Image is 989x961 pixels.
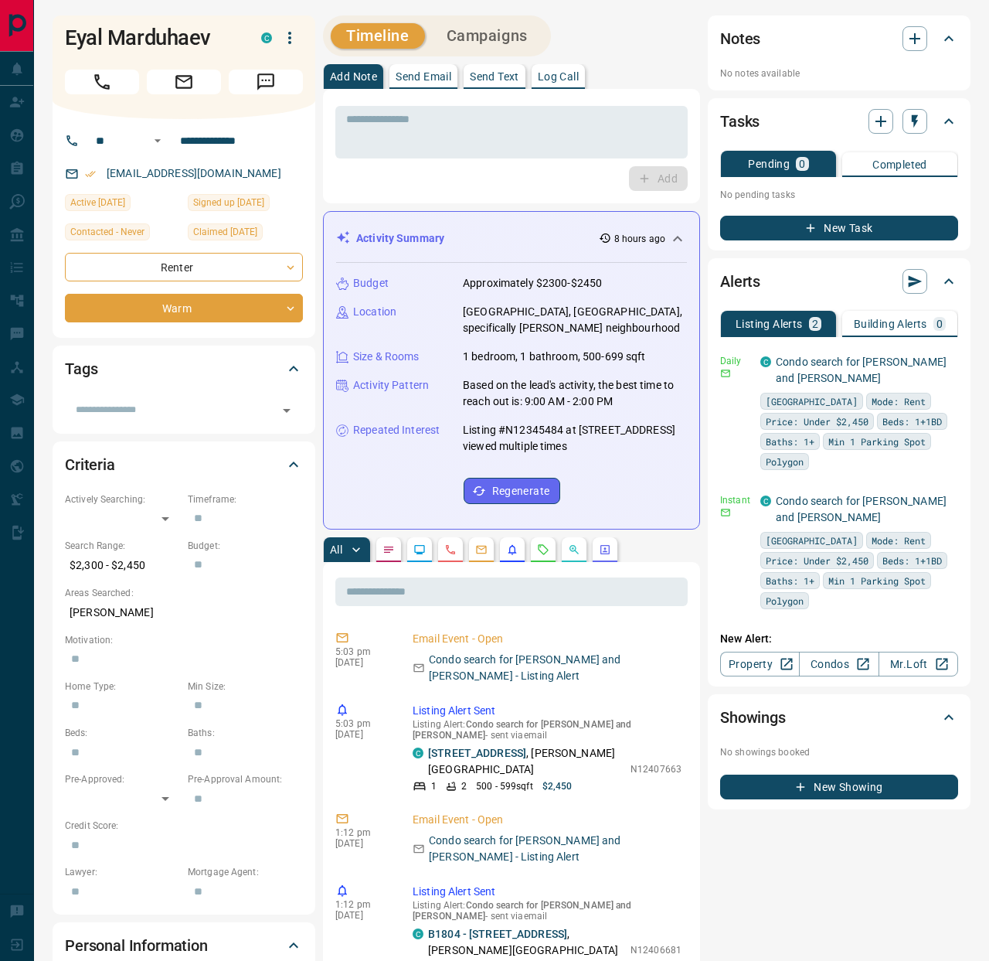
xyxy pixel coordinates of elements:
div: Alerts [720,263,958,300]
div: Tags [65,350,303,387]
svg: Notes [382,544,395,556]
span: Call [65,70,139,94]
p: Budget [353,275,389,291]
p: 1 bedroom, 1 bathroom, 500-699 sqft [463,349,646,365]
p: [GEOGRAPHIC_DATA], [GEOGRAPHIC_DATA], specifically [PERSON_NAME] neighbourhood [463,304,687,336]
p: [DATE] [335,657,389,668]
p: Credit Score: [65,819,303,833]
div: condos.ca [413,929,423,939]
svg: Email Verified [85,169,96,179]
p: Listing #N12345484 at [STREET_ADDRESS] viewed multiple times [463,422,687,455]
a: Property [720,652,800,676]
div: Criteria [65,446,303,483]
p: Listing Alerts [736,319,803,329]
span: Signed up [DATE] [193,195,264,210]
div: Showings [720,699,958,736]
span: Baths: 1+ [766,573,814,588]
p: Pre-Approved: [65,772,180,786]
div: Tasks [720,103,958,140]
p: Motivation: [65,633,303,647]
svg: Opportunities [568,544,580,556]
p: Budget: [188,539,303,553]
span: Min 1 Parking Spot [828,573,926,588]
p: [DATE] [335,910,389,921]
span: Baths: 1+ [766,434,814,449]
p: 1:12 pm [335,899,389,910]
span: [GEOGRAPHIC_DATA] [766,533,858,548]
p: $2,450 [542,779,573,793]
span: Beds: 1+1BD [882,414,942,429]
p: Activity Pattern [353,377,429,394]
div: Thu Jul 03 2025 [188,194,303,216]
p: Location [353,304,396,320]
h2: Personal Information [65,933,208,958]
div: Activity Summary8 hours ago [336,224,687,253]
a: Condo search for [PERSON_NAME] and [PERSON_NAME] [776,495,947,523]
p: 0 [936,319,943,329]
h2: Tasks [720,109,760,134]
p: New Alert: [720,631,958,647]
p: Listing Alert : - sent via email [413,900,681,922]
svg: Calls [444,544,457,556]
p: Daily [720,354,751,368]
p: Instant [720,493,751,507]
p: No notes available [720,66,958,80]
p: Send Text [470,71,519,82]
span: Email [147,70,221,94]
span: Mode: Rent [872,394,926,409]
span: Polygon [766,593,804,608]
div: condos.ca [760,356,771,367]
p: Completed [872,159,927,170]
p: Repeated Interest [353,422,440,438]
p: Min Size: [188,680,303,693]
div: Thu Jul 03 2025 [188,223,303,245]
p: 2 [461,779,467,793]
a: [STREET_ADDRESS] [428,747,526,759]
p: Condo search for [PERSON_NAME] and [PERSON_NAME] - Listing Alert [429,833,681,865]
p: 5:03 pm [335,718,389,729]
p: Beds: [65,726,180,740]
p: Activity Summary [356,230,444,247]
p: 8 hours ago [614,232,665,246]
p: [DATE] [335,729,389,740]
a: Condos [799,652,879,676]
button: Timeline [331,23,425,49]
h2: Criteria [65,452,115,477]
span: [GEOGRAPHIC_DATA] [766,394,858,409]
a: B1804 - [STREET_ADDRESS] [428,928,567,940]
p: No pending tasks [720,183,958,206]
button: Open [148,131,167,150]
p: No showings booked [720,745,958,759]
p: 500 - 599 sqft [476,779,532,793]
p: 1 [431,779,437,793]
h2: Tags [65,356,97,381]
p: Listing Alert Sent [413,884,681,900]
a: Condo search for [PERSON_NAME] and [PERSON_NAME] [776,356,947,384]
svg: Email [720,368,731,379]
p: $2,300 - $2,450 [65,553,180,578]
span: Contacted - Never [70,224,144,240]
svg: Listing Alerts [506,544,518,556]
h2: Showings [720,705,786,730]
svg: Email [720,507,731,518]
p: All [330,544,342,555]
p: Send Email [396,71,451,82]
div: Fri Sep 12 2025 [65,194,180,216]
button: Campaigns [431,23,543,49]
div: condos.ca [261,32,272,43]
p: Timeframe: [188,492,303,506]
button: New Showing [720,775,958,799]
p: Areas Searched: [65,586,303,600]
p: Size & Rooms [353,349,420,365]
p: Search Range: [65,539,180,553]
button: Open [276,400,297,421]
p: 5:03 pm [335,646,389,657]
p: Baths: [188,726,303,740]
span: Condo search for [PERSON_NAME] and [PERSON_NAME] [413,900,631,922]
span: Message [229,70,303,94]
h1: Eyal Marduhaev [65,26,238,50]
span: Beds: 1+1BD [882,553,942,568]
p: N12406681 [630,943,681,957]
p: Listing Alert Sent [413,703,681,719]
svg: Agent Actions [599,544,611,556]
